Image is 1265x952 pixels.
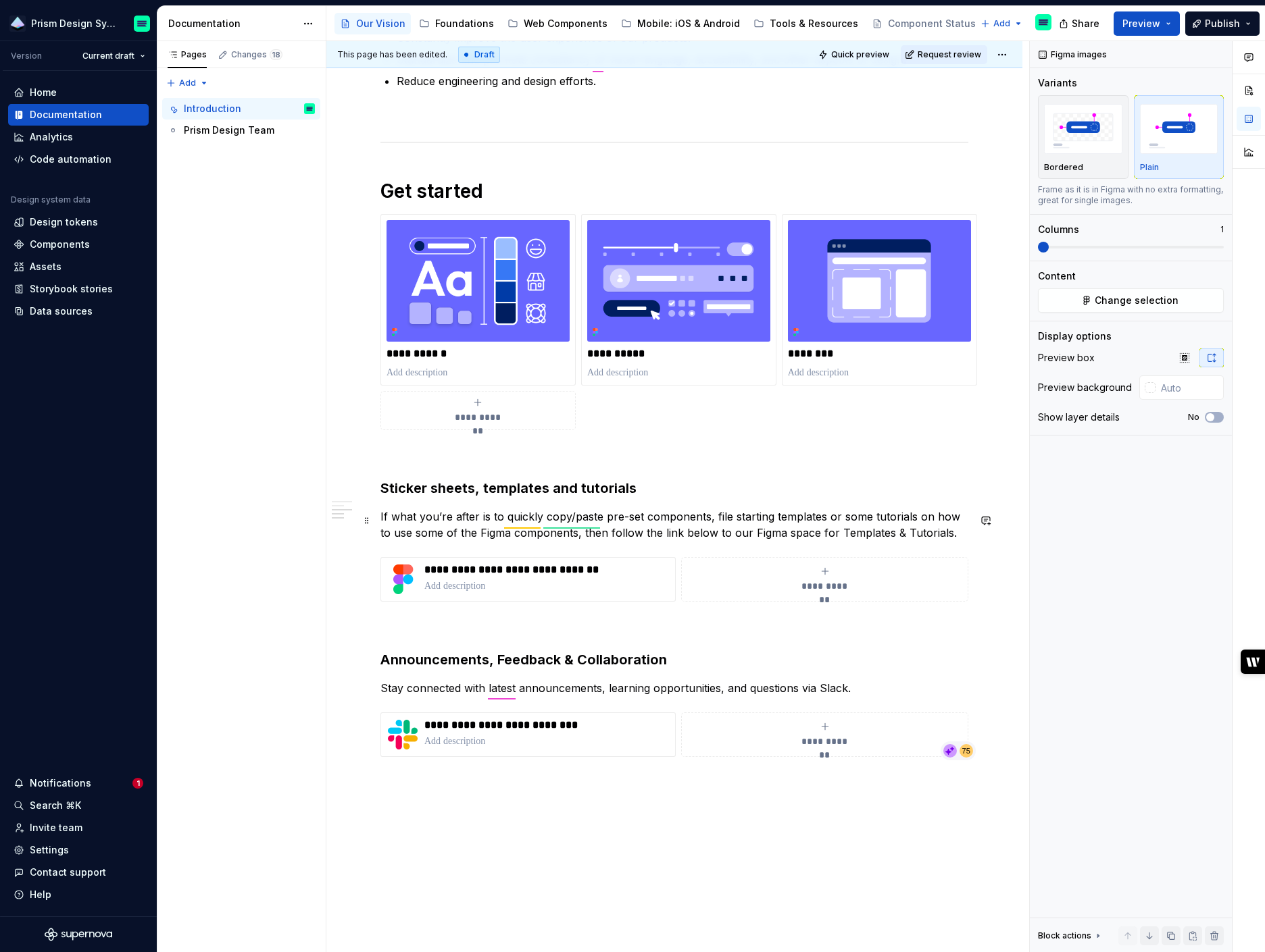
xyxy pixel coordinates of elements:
[30,260,61,273] div: Assets
[888,17,976,30] div: Component Status
[1038,381,1132,394] div: Preview background
[30,843,69,857] div: Settings
[1220,224,1224,235] p: 1
[168,17,296,30] div: Documentation
[8,211,149,233] a: Design tokens
[993,18,1010,29] span: Add
[414,13,499,34] a: Foundations
[380,650,968,669] h3: Announcements, Feedback & Collaboration
[8,82,149,103] a: Home
[1044,162,1083,173] p: Bordered
[30,888,51,901] div: Help
[458,47,500,63] div: Draft
[1038,95,1128,179] button: placeholderBordered
[1114,11,1180,36] button: Preview
[1052,11,1108,36] button: Share
[1188,412,1199,423] label: No
[8,772,149,794] button: Notifications1
[30,108,102,122] div: Documentation
[3,9,154,38] button: Prism Design SystemEmiliano Rodriguez
[637,17,740,30] div: Mobile: iOS & Android
[30,282,113,296] div: Storybook stories
[8,126,149,148] a: Analytics
[8,862,149,883] button: Contact support
[901,45,987,64] button: Request review
[304,103,315,114] img: Emiliano Rodriguez
[1072,17,1099,30] span: Share
[8,149,149,170] a: Code automation
[30,305,93,318] div: Data sources
[162,98,320,141] div: Page tree
[1140,104,1218,153] img: placeholder
[30,153,111,166] div: Code automation
[8,884,149,905] button: Help
[1044,104,1122,153] img: placeholder
[866,13,996,34] a: Component Status
[356,17,405,30] div: Our Vision
[184,124,274,137] div: Prism Design Team
[1095,294,1179,307] span: Change selection
[30,866,106,879] div: Contact support
[380,680,968,696] p: Stay connected with latest announcements, learning opportunities, and questions via Slack.
[334,13,411,34] a: Our Vision
[9,16,26,32] img: 9b6b964a-53fc-4bc9-b355-cdb05cf83bcb.png
[1156,375,1224,400] input: Auto
[748,13,864,34] a: Tools & Resources
[30,215,98,229] div: Design tokens
[8,817,149,839] a: Invite team
[524,17,607,30] div: Web Components
[270,49,282,60] span: 18
[337,49,447,60] span: This page has been edited.
[1038,329,1112,343] div: Display options
[1038,411,1120,424] div: Show layer details
[831,49,889,60] span: Quick preview
[1140,162,1159,173] p: Plain
[8,839,149,861] a: Settings
[30,86,57,99] div: Home
[334,10,974,37] div: Page tree
[8,256,149,277] a: Assets
[184,102,241,115] div: Introduction
[30,130,73,144] div: Analytics
[45,928,112,941] svg: Supernova Logo
[1134,95,1224,179] button: placeholderPlain
[8,795,149,816] button: Search ⌘K
[918,49,981,60] span: Request review
[1038,184,1224,206] div: Frame as it is in Figma with no extra formatting, great for single images.
[397,73,968,89] p: Reduce engineering and design efforts.
[31,17,118,30] div: Prism Design System
[1038,926,1103,945] div: Block actions
[134,16,150,32] img: Emiliano Rodriguez
[502,13,613,34] a: Web Components
[168,49,207,60] div: Pages
[814,45,895,64] button: Quick preview
[30,821,82,835] div: Invite team
[1038,269,1076,283] div: Content
[162,74,213,92] button: Add
[132,778,143,789] span: 1
[76,47,151,65] button: Current draft
[380,179,968,203] h1: Get started
[30,238,90,251] div: Components
[770,17,858,30] div: Tools & Resources
[380,479,968,498] h3: Sticker sheets, templates and tutorials
[162,120,320,141] a: Prism Design Team
[162,98,320,120] a: IntroductionEmiliano Rodriguez
[1185,11,1260,36] button: Publish
[179,78,196,88] span: Add
[1038,76,1077,90] div: Variants
[8,278,149,300] a: Storybook stories
[30,799,81,812] div: Search ⌘K
[1205,17,1240,30] span: Publish
[1035,14,1051,30] img: Emiliano Rodriguez
[1038,930,1091,941] div: Block actions
[8,300,149,322] a: Data sources
[1038,223,1079,236] div: Columns
[8,234,149,255] a: Components
[1038,288,1224,313] button: Change selection
[30,776,91,790] div: Notifications
[11,51,42,61] div: Version
[1122,17,1160,30] span: Preview
[11,194,91,205] div: Design system data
